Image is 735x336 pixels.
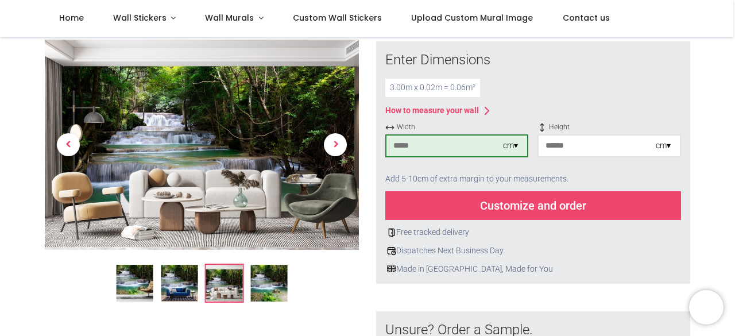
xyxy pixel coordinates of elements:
iframe: Brevo live chat [689,290,724,325]
span: Previous [57,133,80,156]
a: Next [312,71,359,218]
div: Made in [GEOGRAPHIC_DATA], Made for You [385,264,681,275]
div: 3.00 m x 0.02 m = 0.06 m² [385,79,480,97]
span: Home [59,12,84,24]
span: Upload Custom Mural Image [411,12,533,24]
span: Next [324,133,347,156]
span: Contact us [563,12,610,24]
a: Previous [45,71,92,218]
img: uk [387,264,396,273]
div: cm ▾ [656,140,671,152]
div: Dispatches Next Business Day [385,245,681,257]
img: WS-42151-02 [161,265,198,302]
img: WS-42151-03 [206,265,242,302]
div: Add 5-10cm of extra margin to your measurements. [385,167,681,192]
div: Customize and order [385,191,681,220]
img: WS-42151-03 [45,40,359,250]
div: How to measure your wall [385,105,479,117]
span: Wall Murals [205,12,254,24]
span: Custom Wall Stickers [293,12,382,24]
img: WS-42151-04 [250,265,287,302]
span: Width [385,122,528,132]
img: Tropical Forest Waterfall Wall Mural Wallpaper [116,265,153,302]
span: Wall Stickers [113,12,167,24]
span: Height [537,122,680,132]
div: Enter Dimensions [385,51,681,70]
div: cm ▾ [503,140,518,152]
div: Free tracked delivery [385,227,681,238]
